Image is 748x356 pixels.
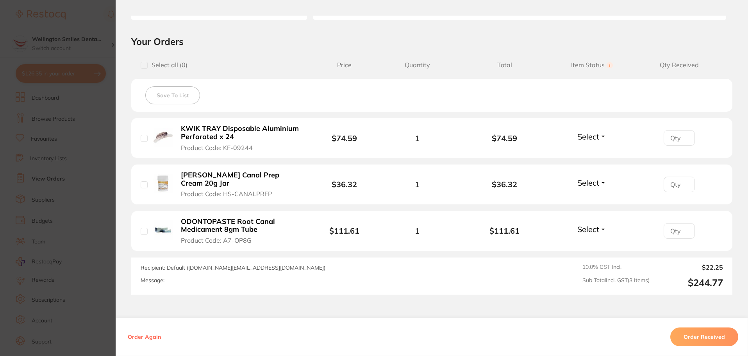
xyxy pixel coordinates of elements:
[154,128,173,147] img: KWIK TRAY Disposable Aluminium Perforated x 24
[179,124,304,152] button: KWIK TRAY Disposable Aluminium Perforated x 24 Product Code: KE-09244
[461,180,548,189] b: $36.32
[154,174,173,193] img: HALAS Canal Prep Cream 20g Jar
[461,134,548,143] b: $74.59
[181,125,302,141] b: KWIK TRAY Disposable Aluminium Perforated x 24
[656,264,723,271] output: $22.25
[461,226,548,235] b: $111.61
[461,61,548,69] span: Total
[670,327,738,346] button: Order Received
[577,224,599,234] span: Select
[181,237,252,244] span: Product Code: A7-OP8G
[179,217,304,245] button: ODONTOPASTE Root Canal Medicament 8gm Tube Product Code: A7-OP8G
[415,226,420,235] span: 1
[181,190,272,197] span: Product Code: HS-CANALPREP
[125,333,163,340] button: Order Again
[575,178,609,188] button: Select
[664,177,695,192] input: Qty
[148,61,187,69] span: Select all ( 0 )
[181,171,302,187] b: [PERSON_NAME] Canal Prep Cream 20g Jar
[131,36,732,47] h2: Your Orders
[582,277,650,288] span: Sub Total Incl. GST ( 3 Items)
[145,86,200,104] button: Save To List
[415,180,420,189] span: 1
[664,130,695,146] input: Qty
[577,132,599,141] span: Select
[577,178,599,188] span: Select
[582,264,650,271] span: 10.0 % GST Incl.
[575,224,609,234] button: Select
[656,277,723,288] output: $244.77
[373,61,461,69] span: Quantity
[181,144,253,151] span: Product Code: KE-09244
[332,133,357,143] b: $74.59
[636,61,723,69] span: Qty Received
[329,226,359,236] b: $111.61
[141,264,325,271] span: Recipient: Default ( [DOMAIN_NAME][EMAIL_ADDRESS][DOMAIN_NAME] )
[181,218,302,234] b: ODONTOPASTE Root Canal Medicament 8gm Tube
[415,134,420,143] span: 1
[548,61,636,69] span: Item Status
[575,132,609,141] button: Select
[141,277,164,284] label: Message:
[179,171,304,198] button: [PERSON_NAME] Canal Prep Cream 20g Jar Product Code: HS-CANALPREP
[332,179,357,189] b: $36.32
[664,223,695,239] input: Qty
[315,61,373,69] span: Price
[154,220,173,240] img: ODONTOPASTE Root Canal Medicament 8gm Tube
